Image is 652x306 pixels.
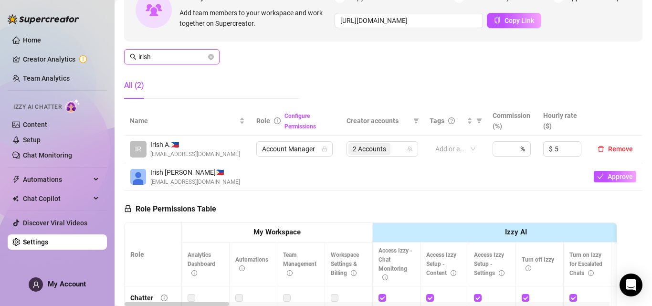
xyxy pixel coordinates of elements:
button: close-circle [208,54,214,60]
a: Creator Analytics exclamation-circle [23,52,99,67]
th: Role [125,223,182,286]
span: info-circle [526,265,531,271]
span: filter [411,114,421,128]
th: Name [124,106,251,136]
div: All (2) [124,80,144,91]
strong: Izzy AI [505,228,527,236]
span: Team Management [283,252,316,276]
span: Automations [23,172,91,187]
span: Turn on Izzy for Escalated Chats [569,252,602,276]
a: Setup [23,136,41,144]
span: Access Izzy Setup - Content [426,252,456,276]
span: team [407,146,413,152]
span: Turn off Izzy [522,256,554,272]
span: info-circle [161,295,168,301]
img: AI Chatter [65,99,80,113]
span: Irish A. 🇵🇭 [150,139,240,150]
span: delete [598,146,604,152]
span: user [32,281,40,288]
span: Izzy AI Chatter [13,103,62,112]
span: search [130,53,137,60]
span: lock [124,205,132,212]
a: Content [23,121,47,128]
span: Access Izzy Setup - Settings [474,252,505,276]
span: Creator accounts [347,116,410,126]
span: Workspace Settings & Billing [331,252,359,276]
button: Approve [594,171,636,182]
span: filter [413,118,419,124]
span: filter [476,118,482,124]
span: info-circle [499,270,505,276]
span: Automations [235,256,268,272]
span: check [597,173,604,180]
a: Team Analytics [23,74,70,82]
span: Approve [608,173,633,180]
span: thunderbolt [12,176,20,183]
img: Irish Jane Adalim [130,169,146,185]
div: Open Intercom Messenger [620,274,642,296]
span: Add team members to your workspace and work together on Supercreator. [179,8,331,29]
span: Analytics Dashboard [188,252,215,276]
img: logo-BBDzfeDw.svg [8,14,79,24]
span: info-circle [588,270,594,276]
strong: My Workspace [253,228,301,236]
span: info-circle [287,270,293,276]
a: Discover Viral Videos [23,219,87,227]
span: [EMAIL_ADDRESS][DOMAIN_NAME] [150,150,240,159]
span: 2 Accounts [353,144,386,154]
input: Search members [138,52,206,62]
span: info-circle [239,265,245,271]
span: Access Izzy - Chat Monitoring [379,247,412,281]
span: 2 Accounts [348,143,390,155]
button: Remove [594,143,637,155]
span: Tags [430,116,444,126]
a: Chat Monitoring [23,151,72,159]
span: copy [494,17,501,23]
span: Remove [608,145,633,153]
span: Irish [PERSON_NAME] 🇵🇭 [150,167,240,178]
span: Chat Copilot [23,191,91,206]
th: Commission (%) [487,106,537,136]
span: info-circle [382,274,388,280]
span: Account Manager [262,142,327,156]
a: Home [23,36,41,44]
a: Configure Permissions [284,113,316,130]
span: info-circle [351,270,357,276]
img: Chat Copilot [12,195,19,202]
h5: Role Permissions Table [124,203,216,215]
span: Role [256,117,270,125]
th: Hourly rate ($) [537,106,588,136]
span: question-circle [448,117,455,124]
div: Chatter [130,293,153,303]
span: My Account [48,280,86,288]
span: [EMAIL_ADDRESS][DOMAIN_NAME] [150,178,240,187]
span: info-circle [451,270,456,276]
span: info-circle [191,270,197,276]
button: Copy Link [487,13,541,28]
span: IR [135,144,141,154]
span: lock [322,146,327,152]
span: Copy Link [505,17,534,24]
span: Name [130,116,237,126]
span: filter [474,114,484,128]
span: info-circle [274,117,281,124]
a: Settings [23,238,48,246]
